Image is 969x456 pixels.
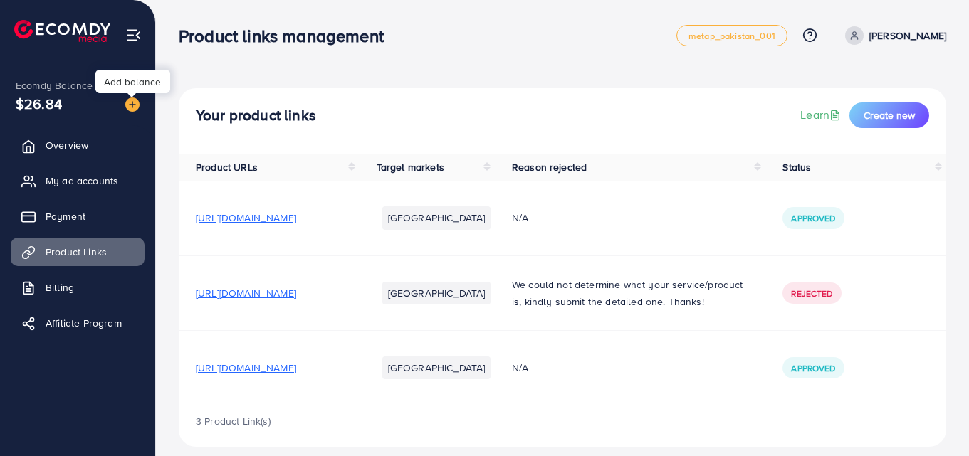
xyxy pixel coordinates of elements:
[382,356,491,379] li: [GEOGRAPHIC_DATA]
[46,174,118,188] span: My ad accounts
[125,27,142,43] img: menu
[512,276,748,310] p: We could not determine what your service/product is, kindly submit the detailed one. Thanks!
[839,26,946,45] a: [PERSON_NAME]
[377,160,444,174] span: Target markets
[869,27,946,44] p: [PERSON_NAME]
[864,108,915,122] span: Create new
[196,107,316,124] h4: Your product links
[179,26,395,46] h3: Product links management
[46,138,88,152] span: Overview
[382,206,491,229] li: [GEOGRAPHIC_DATA]
[46,209,85,223] span: Payment
[676,25,787,46] a: metap_pakistan_001
[11,238,145,266] a: Product Links
[11,166,145,195] a: My ad accounts
[512,361,528,375] span: N/A
[196,211,296,225] span: [URL][DOMAIN_NAME]
[11,202,145,230] a: Payment
[16,93,62,114] span: $26.84
[908,392,958,445] iframe: Chat
[800,107,844,123] a: Learn
[196,160,258,174] span: Product URLs
[95,70,170,93] div: Add balance
[196,414,271,428] span: 3 Product Link(s)
[196,286,296,300] span: [URL][DOMAIN_NAME]
[14,20,110,42] img: logo
[688,31,775,41] span: metap_pakistan_001
[11,131,145,159] a: Overview
[782,160,811,174] span: Status
[46,280,74,295] span: Billing
[46,316,122,330] span: Affiliate Program
[46,245,107,259] span: Product Links
[512,160,587,174] span: Reason rejected
[791,362,835,374] span: Approved
[125,97,140,112] img: image
[11,309,145,337] a: Affiliate Program
[196,361,296,375] span: [URL][DOMAIN_NAME]
[512,211,528,225] span: N/A
[791,212,835,224] span: Approved
[11,273,145,302] a: Billing
[16,78,93,92] span: Ecomdy Balance
[849,102,929,128] button: Create new
[791,287,832,299] span: Rejected
[382,282,491,304] li: [GEOGRAPHIC_DATA]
